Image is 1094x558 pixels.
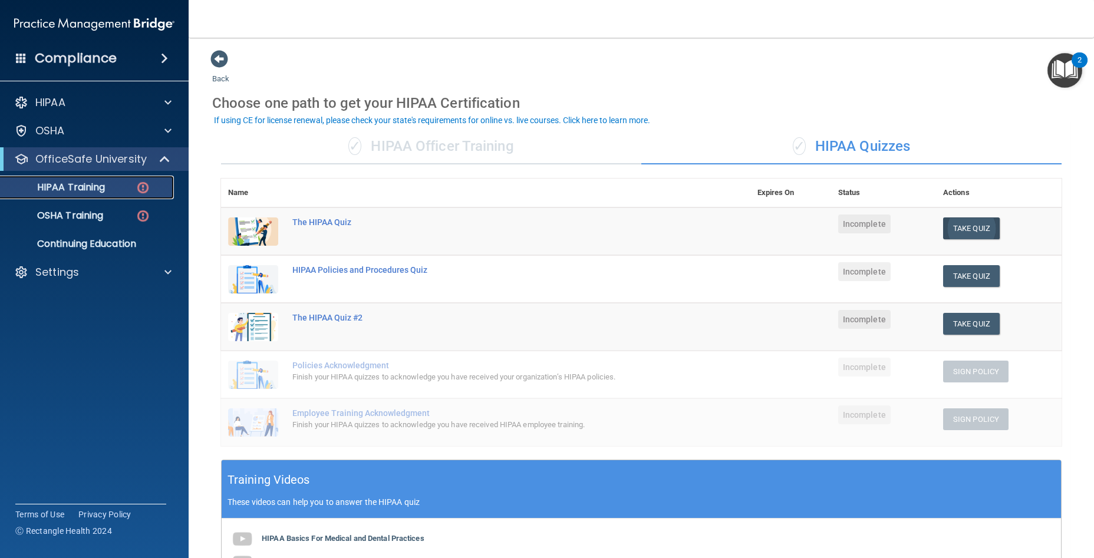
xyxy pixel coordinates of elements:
p: Settings [35,265,79,279]
span: Incomplete [838,262,891,281]
h5: Training Videos [228,470,310,490]
a: Settings [14,265,172,279]
th: Expires On [750,179,831,207]
button: Open Resource Center, 2 new notifications [1047,53,1082,88]
div: Employee Training Acknowledgment [292,408,691,418]
div: Choose one path to get your HIPAA Certification [212,86,1070,120]
img: danger-circle.6113f641.png [136,180,150,195]
a: OfficeSafe University [14,152,171,166]
b: HIPAA Basics For Medical and Dental Practices [262,534,424,543]
th: Status [831,179,936,207]
span: Incomplete [838,310,891,329]
button: Sign Policy [943,361,1009,382]
th: Actions [936,179,1062,207]
p: HIPAA [35,95,65,110]
span: ✓ [793,137,806,155]
span: Incomplete [838,405,891,424]
h4: Compliance [35,50,117,67]
button: Sign Policy [943,408,1009,430]
button: Take Quiz [943,265,1000,287]
img: PMB logo [14,12,174,36]
div: 2 [1077,60,1082,75]
div: If using CE for license renewal, please check your state's requirements for online vs. live cours... [214,116,650,124]
p: OfficeSafe University [35,152,147,166]
div: HIPAA Officer Training [221,129,641,164]
p: These videos can help you to answer the HIPAA quiz [228,497,1055,507]
div: Finish your HIPAA quizzes to acknowledge you have received your organization’s HIPAA policies. [292,370,691,384]
span: Incomplete [838,358,891,377]
div: The HIPAA Quiz [292,217,691,227]
p: HIPAA Training [8,181,105,193]
a: HIPAA [14,95,172,110]
button: Take Quiz [943,313,1000,335]
a: Back [212,60,229,83]
span: Incomplete [838,214,891,233]
a: Terms of Use [15,509,64,520]
p: OSHA [35,124,65,138]
th: Name [221,179,285,207]
img: danger-circle.6113f641.png [136,209,150,223]
a: OSHA [14,124,172,138]
span: ✓ [348,137,361,155]
div: Policies Acknowledgment [292,361,691,370]
img: gray_youtube_icon.38fcd6cc.png [230,527,254,551]
button: If using CE for license renewal, please check your state's requirements for online vs. live cours... [212,114,652,126]
div: HIPAA Policies and Procedures Quiz [292,265,691,275]
span: Ⓒ Rectangle Health 2024 [15,525,112,537]
div: Finish your HIPAA quizzes to acknowledge you have received HIPAA employee training. [292,418,691,432]
button: Take Quiz [943,217,1000,239]
div: The HIPAA Quiz #2 [292,313,691,322]
p: Continuing Education [8,238,169,250]
a: Privacy Policy [78,509,131,520]
div: HIPAA Quizzes [641,129,1062,164]
p: OSHA Training [8,210,103,222]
